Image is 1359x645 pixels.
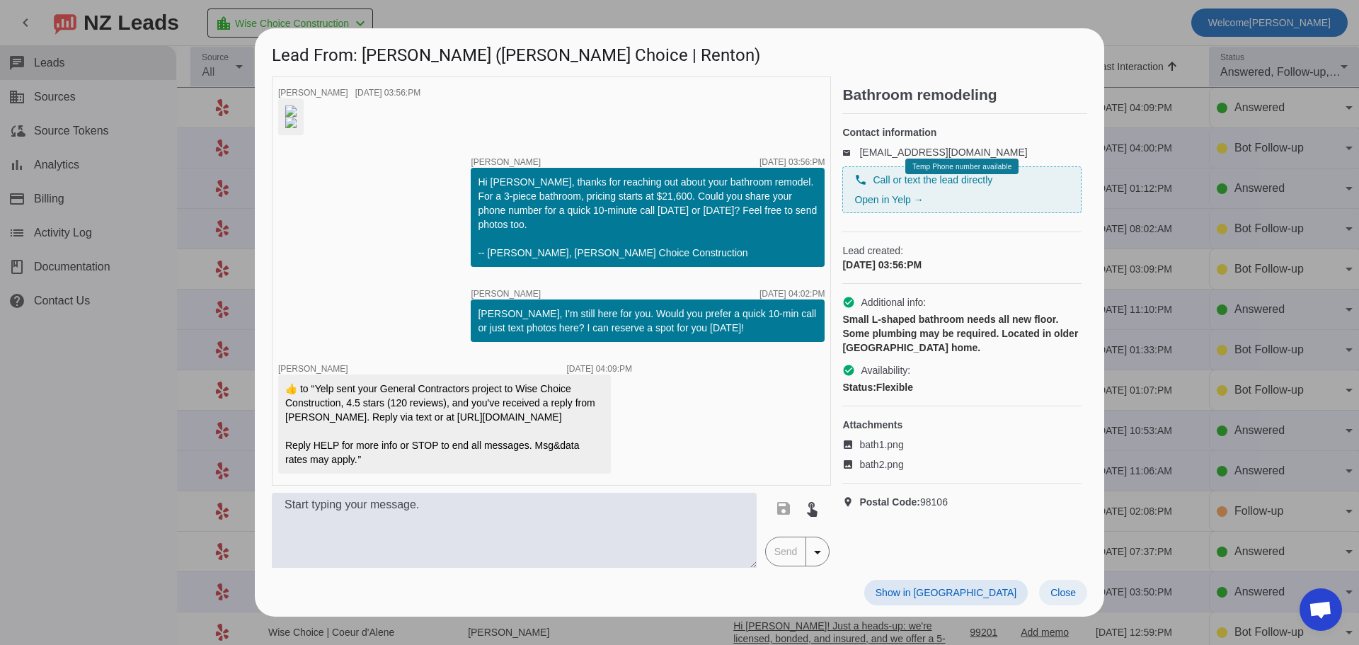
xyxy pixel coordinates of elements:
[471,290,541,298] span: [PERSON_NAME]
[859,496,920,508] strong: Postal Code:
[278,88,348,98] span: [PERSON_NAME]
[285,117,297,128] img: Q9189SxIpky0Je3ryVlPsg
[842,296,855,309] mat-icon: check_circle
[859,147,1027,158] a: [EMAIL_ADDRESS][DOMAIN_NAME]
[355,89,420,97] div: [DATE] 03:56:PM
[842,258,1082,272] div: [DATE] 03:56:PM
[854,173,867,186] mat-icon: phone
[285,382,604,467] div: ​👍​ to “ Yelp sent your General Contractors project to Wise Choice Construction, 4.5 stars (120 r...
[842,438,1082,452] a: bath1.png
[859,438,903,452] span: bath1.png
[1050,587,1076,598] span: Close
[842,382,876,393] strong: Status:
[854,194,923,205] a: Open in Yelp →
[255,28,1104,76] h1: Lead From: [PERSON_NAME] ([PERSON_NAME] Choice | Renton)
[873,173,992,187] span: Call or text the lead directly
[842,439,859,450] mat-icon: image
[478,175,818,260] div: Hi [PERSON_NAME], thanks for reaching out about your bathroom remodel. For a 3-piece bathroom, pr...
[842,149,859,156] mat-icon: email
[1300,588,1342,631] div: Open chat
[278,364,348,374] span: [PERSON_NAME]
[859,495,948,509] span: 98106
[842,364,855,377] mat-icon: check_circle
[842,125,1082,139] h4: Contact information
[1039,580,1087,605] button: Close
[759,158,825,166] div: [DATE] 03:56:PM
[842,380,1082,394] div: Flexible
[803,500,820,517] mat-icon: touch_app
[842,418,1082,432] h4: Attachments
[859,457,903,472] span: bath2.png
[842,496,859,508] mat-icon: location_on
[809,544,826,561] mat-icon: arrow_drop_down
[861,295,926,309] span: Additional info:
[842,88,1087,102] h2: Bathroom remodeling
[285,105,297,117] img: 56mlX1RNPxOcr9YITHTLDQ
[912,163,1011,171] span: Temp Phone number available
[471,158,541,166] span: [PERSON_NAME]
[759,290,825,298] div: [DATE] 04:02:PM
[864,580,1028,605] button: Show in [GEOGRAPHIC_DATA]
[842,457,1082,472] a: bath2.png
[842,244,1082,258] span: Lead created:
[567,365,632,373] div: [DATE] 04:09:PM
[478,307,818,335] div: [PERSON_NAME], I'm still here for you. Would you prefer a quick 10-min call or just text photos h...
[876,587,1016,598] span: Show in [GEOGRAPHIC_DATA]
[842,312,1082,355] div: Small L-shaped bathroom needs all new floor. Some plumbing may be required. Located in older [GEO...
[861,363,910,377] span: Availability:
[842,459,859,470] mat-icon: image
